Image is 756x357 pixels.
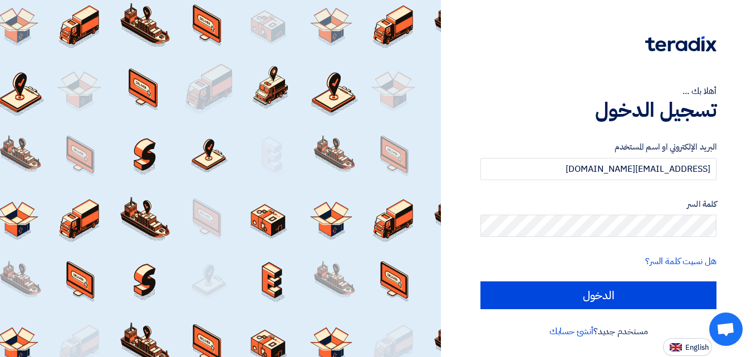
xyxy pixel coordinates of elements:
[663,338,712,356] button: English
[480,98,716,122] h1: تسجيل الدخول
[685,344,709,351] span: English
[645,255,716,268] a: هل نسيت كلمة السر؟
[480,281,716,309] input: الدخول
[645,36,716,52] img: Teradix logo
[480,198,716,211] label: كلمة السر
[709,313,743,346] div: Open chat
[549,325,593,338] a: أنشئ حسابك
[480,141,716,153] label: البريد الإلكتروني او اسم المستخدم
[480,85,716,98] div: أهلا بك ...
[670,343,682,351] img: en-US.png
[480,325,716,338] div: مستخدم جديد؟
[480,158,716,180] input: أدخل بريد العمل الإلكتروني او اسم المستخدم الخاص بك ...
